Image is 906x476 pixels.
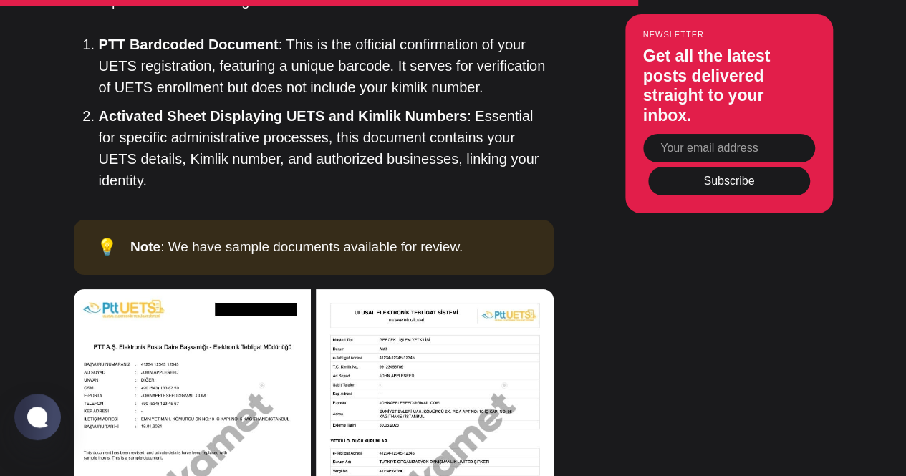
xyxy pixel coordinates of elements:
div: 💡 [97,237,130,258]
strong: Note [130,239,160,254]
strong: PTT Bardcoded Document [99,37,279,52]
li: : Essential for specific administrative processes, this document contains your UETS details, Kiml... [99,105,554,191]
h3: Get all the latest posts delivered straight to your inbox. [643,47,815,125]
div: : We have sample documents available for review. [130,237,463,258]
input: Your email address [643,134,815,162]
button: Subscribe [648,167,810,195]
small: Newsletter [643,30,815,39]
li: : This is the official confirmation of your UETS registration, featuring a unique barcode. It ser... [99,34,554,98]
strong: Activated Sheet Displaying UETS and Kimlik Numbers [99,108,468,124]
